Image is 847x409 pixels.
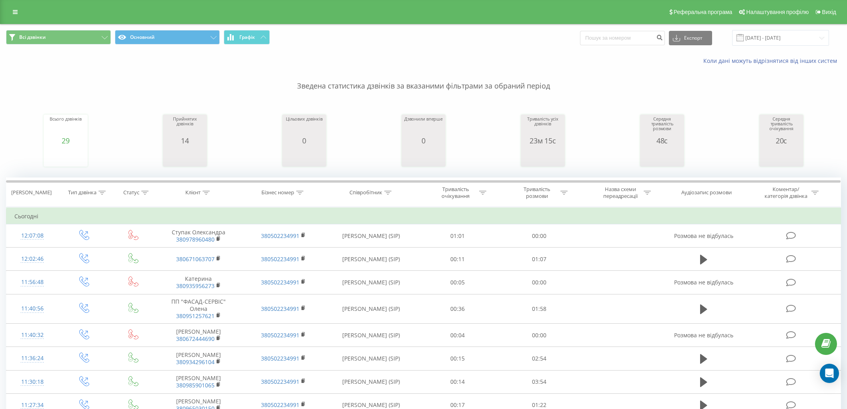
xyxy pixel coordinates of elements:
div: 12:07:08 [14,228,50,244]
div: Клієнт [185,189,201,196]
a: 380502234991 [261,401,299,409]
a: Коли дані можуть відрізнятися вiд інших систем [703,57,841,64]
td: 00:14 [417,370,498,393]
td: [PERSON_NAME] (SIP) [325,224,417,248]
td: 01:58 [498,294,580,324]
div: 14 [165,137,205,145]
div: [PERSON_NAME] [11,189,52,196]
button: Всі дзвінки [6,30,111,44]
div: Статус [123,189,139,196]
td: 00:00 [498,324,580,347]
td: 00:11 [417,248,498,271]
div: 12:02:46 [14,251,50,267]
td: [PERSON_NAME] (SIP) [325,271,417,294]
div: 0 [404,137,443,145]
td: 00:15 [417,347,498,370]
span: Графік [239,34,255,40]
a: 380985901065 [176,381,215,389]
div: 11:30:18 [14,374,50,390]
div: 11:36:24 [14,351,50,366]
div: Співробітник [349,189,382,196]
td: 01:01 [417,224,498,248]
td: 00:04 [417,324,498,347]
span: Розмова не відбулась [674,232,733,240]
a: 380502234991 [261,232,299,240]
a: 380934296104 [176,358,215,366]
td: [PERSON_NAME] [156,370,241,393]
td: [PERSON_NAME] (SIP) [325,294,417,324]
button: Графік [224,30,270,44]
span: Розмова не відбулась [674,278,733,286]
div: Тип дзвінка [68,189,96,196]
div: 11:40:56 [14,301,50,316]
input: Пошук за номером [580,31,665,45]
div: Середня тривалість очікування [761,117,801,137]
div: 20с [761,137,801,145]
td: 00:36 [417,294,498,324]
span: Всі дзвінки [19,34,46,40]
td: [PERSON_NAME] (SIP) [325,370,417,393]
td: 00:00 [498,224,580,248]
div: Тривалість очікування [434,186,477,199]
div: 29 [50,137,82,145]
div: 11:56:48 [14,274,50,290]
td: Сьогодні [6,208,841,224]
a: 380502234991 [261,355,299,362]
div: Бізнес номер [261,189,294,196]
a: 380502234991 [261,255,299,263]
div: Тривалість усіх дзвінків [523,117,563,137]
td: ПП "ФАСАД-СЕРВІС" Олена [156,294,241,324]
a: 380978960480 [176,236,215,243]
div: Цільових дзвінків [286,117,323,137]
div: 48с [642,137,682,145]
td: 02:54 [498,347,580,370]
a: 380935956273 [176,282,215,290]
a: 380502234991 [261,331,299,339]
div: Тривалість розмови [516,186,558,199]
a: 380502234991 [261,378,299,385]
td: 03:54 [498,370,580,393]
a: 380502234991 [261,305,299,312]
td: [PERSON_NAME] (SIP) [325,248,417,271]
div: Аудіозапис розмови [681,189,732,196]
td: [PERSON_NAME] [156,324,241,347]
td: [PERSON_NAME] [156,347,241,370]
td: 01:07 [498,248,580,271]
button: Експорт [669,31,712,45]
div: Всього дзвінків [50,117,82,137]
a: 380951257621 [176,312,215,320]
div: 0 [286,137,323,145]
td: 00:05 [417,271,498,294]
div: Дзвонили вперше [404,117,443,137]
a: 380671063707 [176,255,215,263]
div: Назва схеми переадресації [599,186,642,199]
span: Реферальна програма [674,9,733,15]
a: 380672444690 [176,335,215,343]
div: 11:40:32 [14,327,50,343]
div: Коментар/категорія дзвінка [763,186,809,199]
p: Зведена статистика дзвінків за вказаними фільтрами за обраний період [6,65,841,91]
a: 380502234991 [261,278,299,286]
div: Прийнятих дзвінків [165,117,205,137]
td: [PERSON_NAME] (SIP) [325,324,417,347]
td: 00:00 [498,271,580,294]
div: Середня тривалість розмови [642,117,682,137]
span: Вихід [822,9,836,15]
td: [PERSON_NAME] (SIP) [325,347,417,370]
span: Налаштування профілю [746,9,809,15]
td: Катерина [156,271,241,294]
span: Розмова не відбулась [674,331,733,339]
div: 23м 15с [523,137,563,145]
div: Open Intercom Messenger [820,364,839,383]
td: Ступак Олександра [156,224,241,248]
button: Основний [115,30,220,44]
